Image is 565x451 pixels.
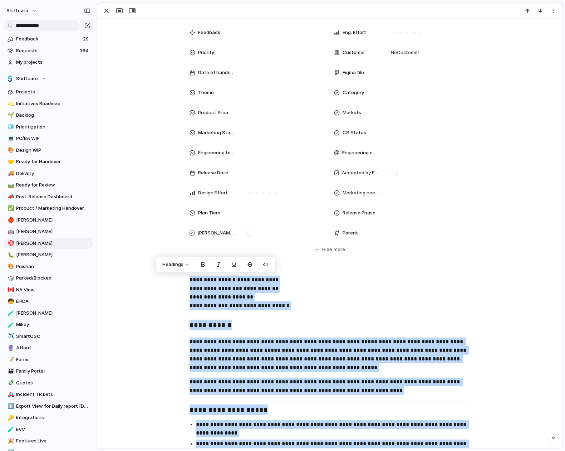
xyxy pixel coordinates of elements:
[6,286,14,294] button: 🇨🇦
[8,274,13,282] div: 🎲
[4,378,93,388] a: 💸Quotes
[8,135,13,143] div: 💻
[6,7,28,14] span: shiftcare
[16,47,78,54] span: Requests
[16,437,90,445] span: Features Live
[197,229,235,237] span: [PERSON_NAME] Watching
[6,298,14,305] button: 🧒
[8,111,13,120] div: 🌱
[6,181,14,189] button: 🛤️
[8,379,13,387] div: 💸
[6,251,14,258] button: 🐛
[6,368,14,375] button: 👪
[162,261,183,268] span: Headings
[8,402,13,410] div: ⬇️
[4,424,93,435] div: 🧪EVV
[16,344,90,351] span: Afford
[4,145,93,156] div: 🎨Design WIP
[4,354,93,365] a: 📝Forms
[4,389,93,400] a: 🚑Incident Tickets
[198,209,220,217] span: Plan Tiers
[4,73,93,84] button: Shiftcare
[4,122,93,132] a: 🧊Prioritization
[4,34,93,44] a: Feedback29
[8,100,13,108] div: 💫
[4,261,93,272] a: 🎨Peishan
[6,263,14,270] button: 🎨
[8,251,13,259] div: 🐛
[8,123,13,131] div: 🧊
[198,149,235,156] span: Engineering team
[389,49,419,56] span: No Customer
[198,129,235,136] span: Marketing Status
[16,59,90,66] span: My projects
[4,180,93,190] a: 🛤️Ready for Review
[16,88,90,96] span: Projects
[6,170,14,177] button: 🚚
[4,226,93,237] a: 🤖[PERSON_NAME]
[16,275,90,282] span: Parked/Blocked
[16,356,90,363] span: Forms
[334,246,345,253] span: more
[342,169,380,176] span: Accepted by Engineering
[6,391,14,398] button: 🚑
[4,203,93,214] div: ✅Product / Marketing Handover
[80,47,90,54] span: 164
[4,57,93,68] a: My projects
[343,189,380,197] span: Marketing needed
[8,437,13,445] div: 🎉
[16,263,90,270] span: Peishan
[16,112,90,119] span: Backlog
[343,49,365,56] span: Customer
[4,366,93,377] a: 👪Family Portal
[4,331,93,342] a: ✈️SmartOSC
[343,109,361,116] span: Markets
[16,310,90,317] span: [PERSON_NAME]
[4,401,93,412] a: ⬇️Export View for Daily report [DATE]
[4,191,93,202] div: 📣Post-Release Dashboard
[8,158,13,166] div: 🤝
[8,181,13,189] div: 🛤️
[16,379,90,387] span: Quotes
[16,240,90,247] span: [PERSON_NAME]
[8,297,13,306] div: 🧒
[16,251,90,258] span: [PERSON_NAME]
[198,49,214,56] span: Priority
[6,403,14,410] button: ⬇️
[8,332,13,340] div: ✈️
[4,296,93,307] a: 🧒EHCA
[4,98,93,109] div: 💫Initiatives Roadmap
[16,368,90,375] span: Family Portal
[16,75,38,82] span: Shiftcare
[343,89,364,96] span: Category
[4,133,93,144] a: 💻PO/BA WIP
[4,436,93,446] a: 🎉Features Live
[6,356,14,363] button: 📝
[8,414,13,422] div: 🔑
[4,215,93,225] div: 🍎[PERSON_NAME]
[4,319,93,330] a: 🧪Mikey
[4,273,93,283] a: 🎲Parked/Blocked
[83,35,90,43] span: 29
[16,181,90,189] span: Ready for Review
[4,238,93,249] div: 🎯[PERSON_NAME]
[6,158,14,165] button: 🤝
[6,217,14,224] button: 🍎
[4,412,93,423] div: 🔑Integrations
[4,249,93,260] a: 🐛[PERSON_NAME]
[8,193,13,201] div: 📣
[16,170,90,177] span: Delivery
[6,275,14,282] button: 🎲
